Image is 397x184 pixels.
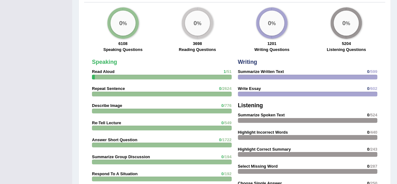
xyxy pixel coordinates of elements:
div: % [185,10,210,36]
span: /524 [369,113,377,117]
strong: Highlight Incorrect Words [238,130,288,134]
span: /243 [369,147,377,151]
span: 0 [367,69,369,74]
strong: Select Missing Word [238,164,278,168]
strong: Speaking [92,59,117,65]
span: 0 [221,103,223,108]
span: /1722 [221,137,232,142]
span: 0 [219,137,221,142]
strong: 1201 [267,41,276,46]
strong: Describe Image [92,103,122,108]
strong: Respond To A Situation [92,171,137,176]
span: 0 [219,86,221,91]
strong: 6108 [118,41,127,46]
big: 0 [193,20,197,26]
strong: Read Aloud [92,69,115,74]
label: Writing Questions [254,47,289,53]
span: 0 [367,130,369,134]
span: 0 [221,154,223,159]
big: 0 [119,20,122,26]
div: % [259,10,284,36]
strong: Listening [238,102,263,109]
div: % [110,10,136,36]
strong: 5204 [342,41,351,46]
span: 0 [367,113,369,117]
span: 0 [367,147,369,151]
strong: Repeat Sentence [92,86,125,91]
label: Speaking Questions [103,47,142,53]
span: /2624 [221,86,232,91]
label: Reading Questions [179,47,216,53]
span: /776 [223,103,231,108]
span: /192 [223,171,231,176]
strong: Summarize Group Discussion [92,154,150,159]
strong: Summarize Spoken Text [238,113,285,117]
big: 0 [268,20,271,26]
span: /440 [369,130,377,134]
span: 1 [223,69,226,74]
strong: 3698 [193,41,202,46]
span: /194 [223,154,231,159]
span: /549 [223,120,231,125]
span: 0 [367,86,369,91]
big: 0 [342,20,346,26]
label: Listening Questions [327,47,366,53]
strong: Re-Tell Lecture [92,120,121,125]
strong: Writing [238,59,257,65]
strong: Summarize Written Text [238,69,284,74]
span: /287 [369,164,377,168]
span: /602 [369,86,377,91]
div: % [334,10,359,36]
strong: Highlight Correct Summary [238,147,291,151]
strong: Write Essay [238,86,261,91]
strong: Answer Short Question [92,137,137,142]
span: 0 [221,171,223,176]
span: 0 [221,120,223,125]
span: 0 [367,164,369,168]
span: /599 [369,69,377,74]
span: /51 [226,69,231,74]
